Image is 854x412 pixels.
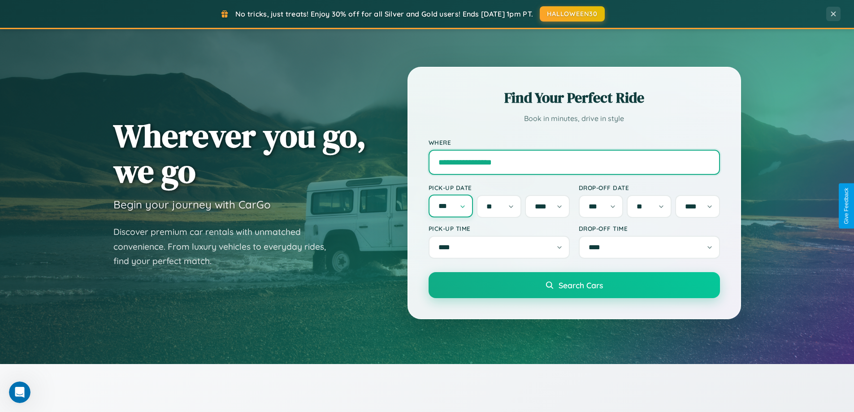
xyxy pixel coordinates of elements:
[429,272,720,298] button: Search Cars
[540,6,605,22] button: HALLOWEEN30
[579,225,720,232] label: Drop-off Time
[429,88,720,108] h2: Find Your Perfect Ride
[429,184,570,191] label: Pick-up Date
[429,225,570,232] label: Pick-up Time
[579,184,720,191] label: Drop-off Date
[113,198,271,211] h3: Begin your journey with CarGo
[9,382,30,403] iframe: Intercom live chat
[429,139,720,146] label: Where
[429,112,720,125] p: Book in minutes, drive in style
[235,9,533,18] span: No tricks, just treats! Enjoy 30% off for all Silver and Gold users! Ends [DATE] 1pm PT.
[113,225,338,269] p: Discover premium car rentals with unmatched convenience. From luxury vehicles to everyday rides, ...
[843,188,850,224] div: Give Feedback
[113,118,366,189] h1: Wherever you go, we go
[559,280,603,290] span: Search Cars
